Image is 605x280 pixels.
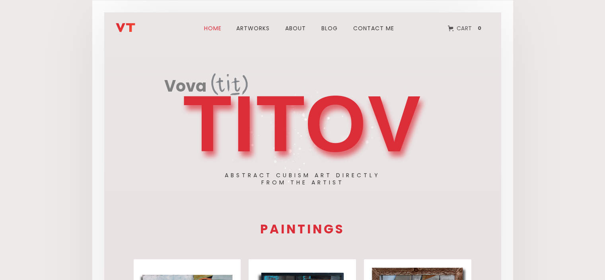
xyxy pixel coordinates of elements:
[231,14,274,43] a: ARTWORks
[164,78,206,96] h2: Vova
[116,23,135,32] img: Vladimir Titov
[116,16,163,32] a: home
[475,25,484,32] div: 0
[130,223,476,235] h3: PAINTINGS
[211,73,248,95] img: Tit
[164,72,441,163] a: VovaTitTITOVAbstract Cubism ART directlyfrom the artist
[348,14,399,43] a: Contact me
[317,14,342,43] a: blog
[457,23,472,33] div: Cart
[442,20,490,37] a: Open empty cart
[183,88,422,160] h1: TITOV
[200,14,226,43] a: Home
[280,14,311,43] a: about
[225,172,380,186] h2: Abstract Cubism ART directly from the artist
